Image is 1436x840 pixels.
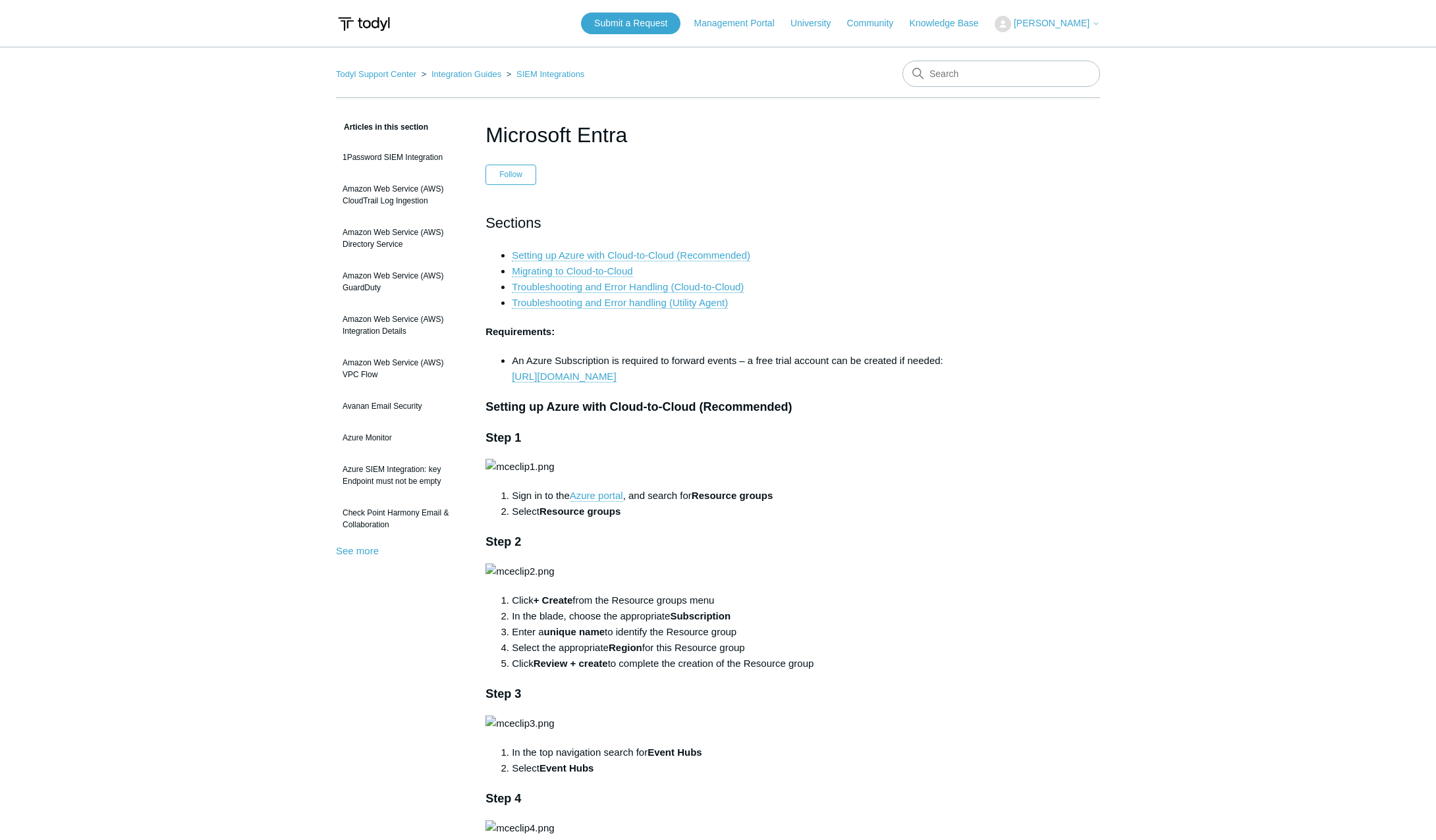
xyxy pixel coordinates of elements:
[516,69,584,79] a: SIEM Integrations
[512,608,951,624] li: In the blade, choose the appropriate
[485,326,555,337] strong: Requirements:
[485,564,554,579] img: mceclip2.png
[544,626,605,637] strong: unique name
[336,457,466,494] a: Azure SIEM Integration: key Endpoint must not be empty
[336,307,466,344] a: Amazon Web Service (AWS) Integration Details
[995,16,1100,32] button: [PERSON_NAME]
[512,504,951,519] li: Select
[512,624,951,640] li: Enter a to identify the Resource group
[336,69,419,79] li: Todyl Support Center
[336,220,466,257] a: Amazon Web Service (AWS) Directory Service
[336,176,466,213] a: Amazon Web Service (AWS) CloudTrail Log Ingestion
[336,425,466,450] a: Azure Monitor
[539,506,621,517] strong: Resource groups
[534,658,608,669] strong: Review + create
[534,594,573,606] strong: + Create
[336,263,466,300] a: Amazon Web Service (AWS) GuardDuty
[419,69,504,79] li: Integration Guides
[485,429,951,448] h3: Step 1
[336,500,466,537] a: Check Point Harmony Email & Collaboration
[512,656,951,671] li: Click to complete the creation of the Resource group
[570,490,623,502] a: Azure portal
[504,69,585,79] li: SIEM Integrations
[512,640,951,656] li: Select the appropriate for this Resource group
[902,61,1100,87] input: Search
[336,394,466,419] a: Avanan Email Security
[485,398,951,417] h3: Setting up Azure with Cloud-to-Cloud (Recommended)
[512,488,951,504] li: Sign in to the , and search for
[485,165,536,184] button: Follow Article
[485,820,554,836] img: mceclip4.png
[485,789,951,808] h3: Step 4
[485,119,951,151] h1: Microsoft Entra
[581,13,680,34] a: Submit a Request
[485,716,554,731] img: mceclip3.png
[512,249,750,261] a: Setting up Azure with Cloud-to-Cloud (Recommended)
[336,145,466,170] a: 1Password SIEM Integration
[336,69,416,79] a: Todyl Support Center
[670,610,731,621] strong: Subscription
[512,353,951,384] li: An Azure Subscription is required to forward events – a free trial account can be created if needed:
[485,459,554,475] img: mceclip1.png
[694,16,788,30] a: Management Portal
[512,371,616,382] a: [URL][DOMAIN_NAME]
[336,545,379,556] a: See more
[512,281,744,293] a: Troubleshooting and Error Handling (Cloud-to-Cloud)
[539,762,594,774] strong: Event Hubs
[485,685,951,704] h3: Step 3
[1014,18,1090,28] span: [PERSON_NAME]
[847,16,907,30] a: Community
[512,297,728,309] a: Troubleshooting and Error handling (Utility Agent)
[512,592,951,608] li: Click from the Resource groups menu
[910,16,992,30] a: Knowledge Base
[790,16,844,30] a: University
[512,760,951,776] li: Select
[336,350,466,387] a: Amazon Web Service (AWS) VPC Flow
[431,69,501,79] a: Integration Guides
[692,490,773,501] strong: Resource groups
[512,265,632,277] a: Migrating to Cloud-to-Cloud
[485,533,951,552] h3: Step 2
[336,122,428,132] span: Articles in this section
[512,745,951,760] li: In the top navigation search for
[609,642,642,653] strong: Region
[485,211,951,234] h2: Sections
[648,747,702,758] strong: Event Hubs
[336,12,392,36] img: Todyl Support Center Help Center home page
